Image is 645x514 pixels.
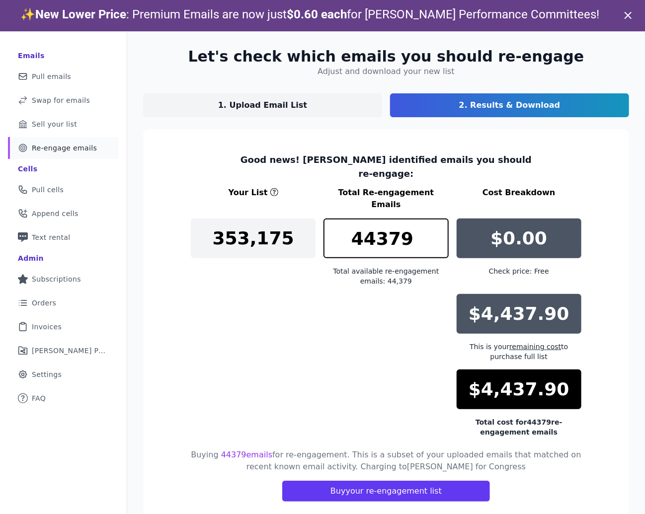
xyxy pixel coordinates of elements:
a: Orders [8,292,119,314]
a: Re-engage emails [8,137,119,159]
div: Cells [18,164,37,174]
div: This is your to purchase full list [457,342,581,362]
p: $4,437.90 [469,379,569,399]
h3: Cost Breakdown [457,187,581,211]
a: 2. Results & Download [390,93,629,117]
span: [PERSON_NAME] Performance [32,346,107,356]
a: [PERSON_NAME] Performance [8,340,119,362]
span: Settings [32,369,62,379]
span: Orders [32,298,56,308]
p: 353,175 [213,228,294,248]
div: Emails [18,51,45,61]
span: remaining cost [509,343,561,351]
a: Settings [8,364,119,385]
a: Pull emails [8,66,119,87]
span: FAQ [32,393,46,403]
h3: Your List [229,187,268,199]
span: Append cells [32,209,79,219]
span: Subscriptions [32,274,81,284]
h3: Total Re-engagement Emails [323,187,448,211]
a: Subscriptions [8,268,119,290]
span: Swap for emails [32,95,90,105]
span: Pull emails [32,72,71,81]
p: 1. Upload Email List [218,99,307,111]
span: Invoices [32,322,62,332]
a: 1. Upload Email List [143,93,382,117]
p: 2. Results & Download [459,99,561,111]
h4: Buying for re-engagement. This is a subset of your uploaded emails that matched on recent known e... [191,449,581,473]
p: $0.00 [490,228,547,248]
a: Append cells [8,203,119,224]
a: Invoices [8,316,119,338]
a: Sell your list [8,113,119,135]
h4: Adjust and download your new list [318,66,454,77]
a: FAQ [8,387,119,409]
span: Text rental [32,232,71,242]
a: Text rental [8,226,119,248]
span: Sell your list [32,119,77,129]
a: Swap for emails [8,89,119,111]
span: 44379 emails [221,450,272,459]
div: Total cost for 44379 re-engagement emails [457,417,581,437]
div: Admin [18,253,44,263]
div: Total available re-engagement emails: 44,379 [323,266,448,286]
span: Re-engage emails [32,143,97,153]
h2: Let's check which emails you should re-engage [188,48,584,66]
div: Check price: Free [457,266,581,276]
a: Pull cells [8,179,119,201]
p: $4,437.90 [469,304,569,324]
p: Good news! [PERSON_NAME] identified emails you should re-engage: [240,153,533,181]
button: Buyyour re-engagement list [282,481,490,502]
span: Pull cells [32,185,64,195]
